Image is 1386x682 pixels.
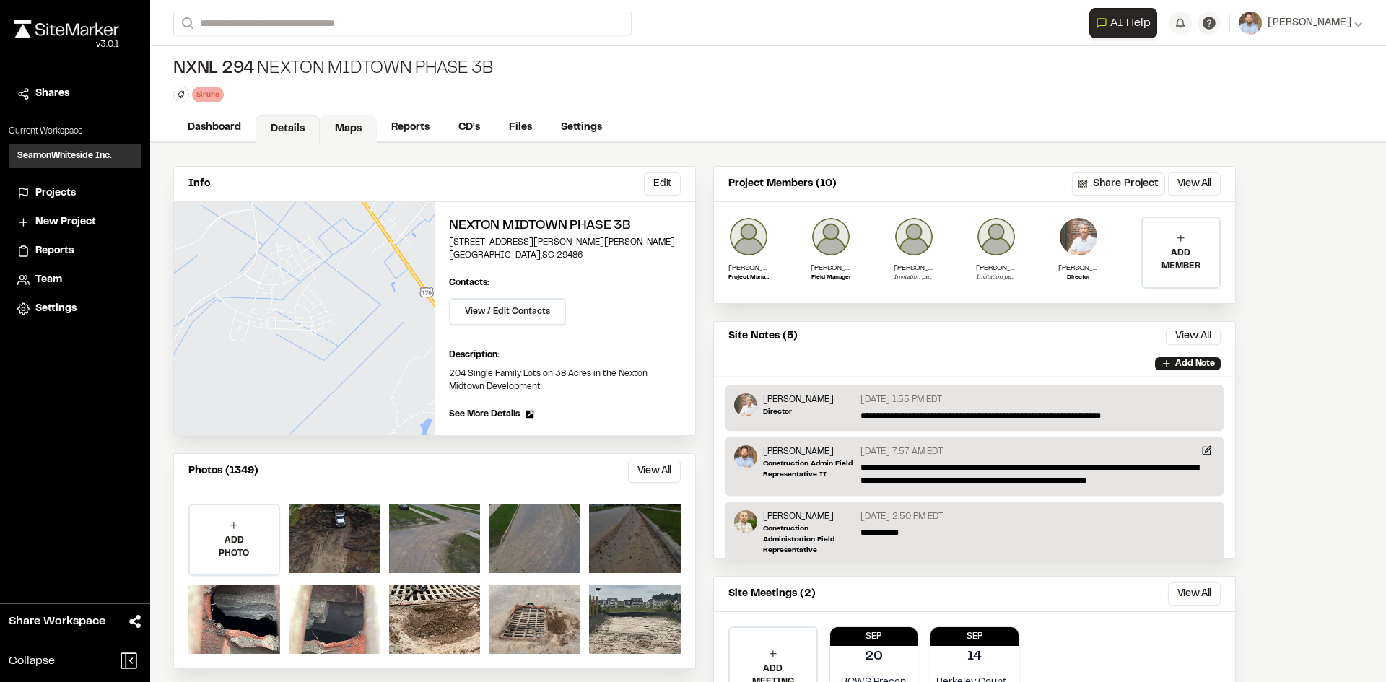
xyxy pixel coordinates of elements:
span: Share Workspace [9,613,105,630]
p: Current Workspace [9,125,141,138]
span: Team [35,272,62,288]
img: Sinuhe Perez [734,510,757,533]
p: + 1 Photo [734,556,1215,569]
a: Files [494,114,546,141]
p: Construction Administration Field Representative [763,523,855,556]
p: Invitation pending [894,274,934,282]
img: photo [976,217,1016,257]
button: Open AI Assistant [1089,8,1157,38]
a: Reports [17,243,133,259]
button: View All [1168,582,1221,606]
button: View All [628,460,681,483]
p: [PERSON_NAME] [763,510,855,523]
img: User [1239,12,1262,35]
p: ADD PHOTO [190,534,279,560]
a: Maps [320,115,377,143]
p: [PERSON_NAME] [763,393,834,406]
span: Reports [35,243,74,259]
p: Director [763,406,834,417]
img: user_empty.png [894,217,934,257]
button: Share Project [1072,172,1165,196]
p: [DATE] 7:57 AM EDT [860,445,943,458]
a: Details [256,115,320,143]
p: ADD MEMBER [1143,247,1219,273]
p: Photos (1349) [188,463,258,479]
button: Edit Tags [173,87,189,102]
p: Field Manager [811,274,851,282]
p: Sep [930,630,1019,643]
span: Settings [35,301,77,317]
div: Nexton Midtown Phase 3B [173,58,493,81]
p: [PERSON_NAME] [728,263,769,274]
button: View / Edit Contacts [449,298,566,325]
h3: SeamonWhiteside Inc. [17,149,112,162]
button: View All [1168,172,1221,196]
a: Projects [17,185,133,201]
p: 20 [865,647,883,667]
a: CD's [444,114,494,141]
span: See More Details [449,408,520,421]
p: [DATE] 1:55 PM EDT [860,393,942,406]
p: [DATE] 2:50 PM EDT [860,510,943,523]
h2: Nexton Midtown Phase 3B [449,217,681,236]
img: Donald Jones [734,393,757,416]
button: View All [1166,328,1221,345]
p: [PERSON_NAME][EMAIL_ADDRESS][PERSON_NAME][DOMAIN_NAME] [976,263,1016,274]
div: Open AI Assistant [1089,8,1163,38]
a: Reports [377,114,444,141]
a: Settings [17,301,133,317]
span: [PERSON_NAME] [1268,15,1351,31]
span: Shares [35,86,69,102]
p: [PERSON_NAME][EMAIL_ADDRESS][PERSON_NAME][DOMAIN_NAME] [894,263,934,274]
a: Settings [546,114,616,141]
p: 204 Single Family Lots on 38 Acres in the Nexton Midtown Development [449,367,681,393]
p: Site Notes (5) [728,328,798,344]
a: New Project [17,214,133,230]
p: Contacts: [449,276,489,289]
p: [PERSON_NAME] [1058,263,1099,274]
span: NXNL 294 [173,58,254,81]
span: AI Help [1110,14,1151,32]
a: Dashboard [173,114,256,141]
div: Sinuhe [192,87,224,102]
p: Description: [449,349,681,362]
img: rebrand.png [14,20,119,38]
p: [PERSON_NAME] [811,263,851,274]
p: Construction Admin Field Representative II [763,458,855,480]
p: 14 [967,647,982,667]
div: Oh geez...please don't... [14,38,119,51]
p: Site Meetings (2) [728,586,816,602]
img: adam weser [728,217,769,257]
p: Project Manager [728,274,769,282]
p: Sep [830,630,918,643]
a: Team [17,272,133,288]
span: Collapse [9,652,55,670]
button: Edit [644,172,681,196]
p: Info [188,176,210,192]
p: Invitation pending [976,274,1016,282]
img: Donald Jones [1058,217,1099,257]
p: [STREET_ADDRESS][PERSON_NAME][PERSON_NAME] [449,236,681,249]
span: New Project [35,214,96,230]
img: Shawn Simons [734,445,757,468]
p: [GEOGRAPHIC_DATA] , SC 29486 [449,249,681,262]
p: Project Members (10) [728,176,837,192]
span: Projects [35,185,76,201]
p: [PERSON_NAME] [763,445,855,458]
p: Add Note [1175,357,1215,370]
button: [PERSON_NAME] [1239,12,1363,35]
button: Search [173,12,199,35]
img: TJ Gutierrez [811,217,851,257]
a: Shares [17,86,133,102]
p: Director [1058,274,1099,282]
